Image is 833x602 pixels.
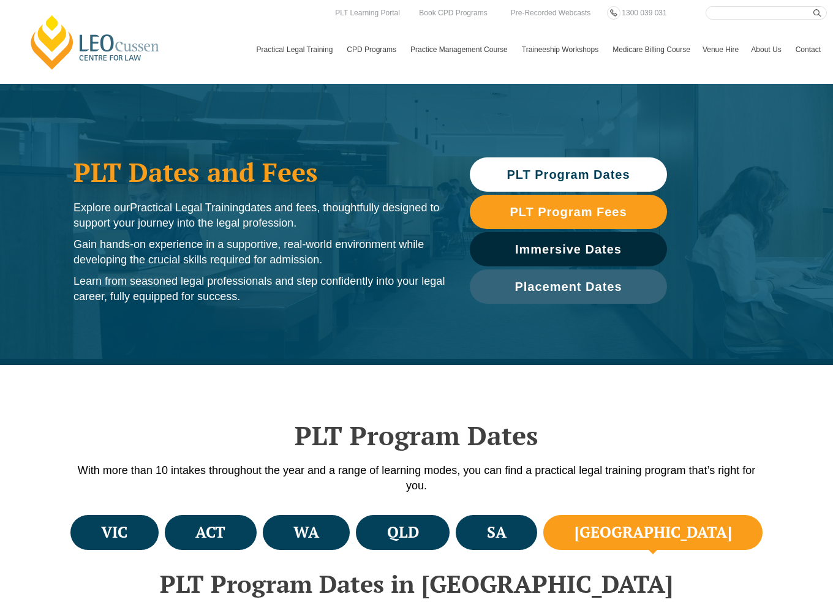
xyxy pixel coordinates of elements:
h2: PLT Program Dates in [GEOGRAPHIC_DATA] [67,570,766,597]
iframe: LiveChat chat widget [751,520,802,571]
p: With more than 10 intakes throughout the year and a range of learning modes, you can find a pract... [67,463,766,494]
h4: VIC [101,522,127,543]
a: Traineeship Workshops [516,32,606,67]
a: PLT Program Dates [470,157,667,192]
a: Immersive Dates [470,232,667,266]
span: 1300 039 031 [622,9,666,17]
a: CPD Programs [341,32,404,67]
h4: WA [293,522,319,543]
a: [PERSON_NAME] Centre for Law [28,13,163,71]
span: PLT Program Dates [507,168,630,181]
a: Book CPD Programs [416,6,490,20]
p: Learn from seasoned legal professionals and step confidently into your legal career, fully equipp... [73,274,445,304]
span: Placement Dates [514,280,622,293]
h2: PLT Program Dates [67,420,766,451]
h4: QLD [387,522,419,543]
h4: ACT [195,522,225,543]
p: Explore our dates and fees, thoughtfully designed to support your journey into the legal profession. [73,200,445,231]
a: About Us [745,32,789,67]
a: PLT Program Fees [470,195,667,229]
a: Practice Management Course [404,32,516,67]
span: Immersive Dates [515,243,622,255]
a: PLT Learning Portal [332,6,403,20]
a: Practical Legal Training [251,32,341,67]
a: Pre-Recorded Webcasts [508,6,594,20]
p: Gain hands-on experience in a supportive, real-world environment while developing the crucial ski... [73,237,445,268]
a: Contact [790,32,827,67]
span: Practical Legal Training [130,201,244,214]
a: Venue Hire [696,32,745,67]
a: 1300 039 031 [619,6,669,20]
h4: SA [487,522,507,543]
a: Placement Dates [470,269,667,304]
span: PLT Program Fees [510,206,627,218]
a: Medicare Billing Course [606,32,696,67]
h4: [GEOGRAPHIC_DATA] [575,522,732,543]
h1: PLT Dates and Fees [73,157,445,187]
